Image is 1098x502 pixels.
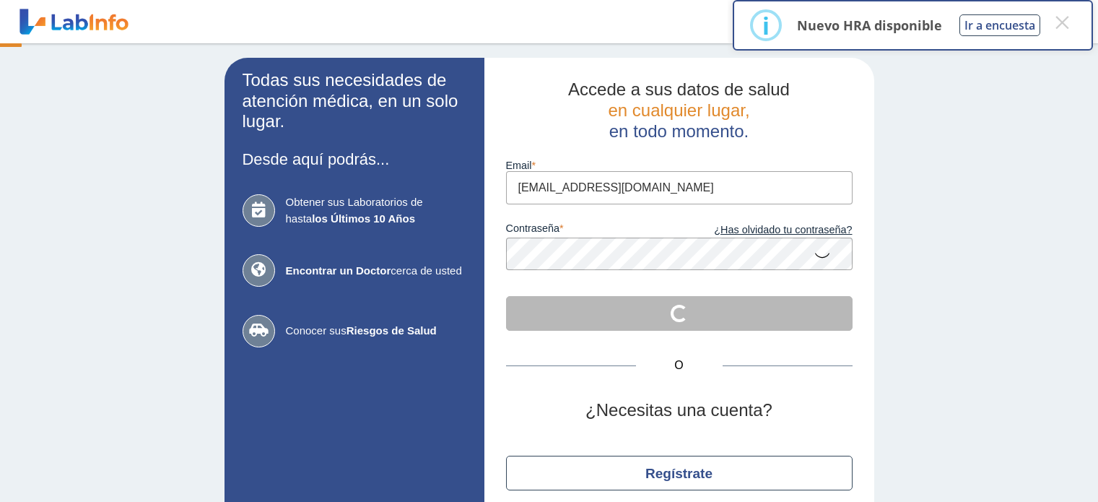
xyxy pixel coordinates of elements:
span: Accede a sus datos de salud [568,79,790,99]
button: Close this dialog [1049,9,1075,35]
label: contraseña [506,222,679,238]
span: Conocer sus [286,323,466,339]
p: Nuevo HRA disponible [797,17,942,34]
b: Riesgos de Salud [347,324,437,337]
span: cerca de usted [286,263,466,280]
span: O [636,357,723,374]
span: Obtener sus Laboratorios de hasta [286,194,466,227]
span: en cualquier lugar, [608,100,749,120]
a: ¿Has olvidado tu contraseña? [679,222,853,238]
h2: Todas sus necesidades de atención médica, en un solo lugar. [243,70,466,132]
button: Regístrate [506,456,853,490]
button: Ir a encuesta [959,14,1040,36]
h2: ¿Necesitas una cuenta? [506,400,853,421]
b: los Últimos 10 Años [312,212,415,225]
div: i [762,12,770,38]
label: email [506,160,853,171]
span: en todo momento. [609,121,749,141]
b: Encontrar un Doctor [286,264,391,277]
h3: Desde aquí podrás... [243,150,466,168]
